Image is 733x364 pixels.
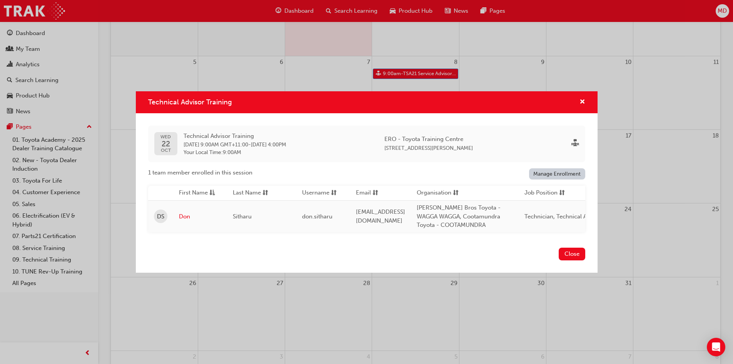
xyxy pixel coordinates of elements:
[148,98,232,106] span: Technical Advisor Training
[524,213,603,220] span: Technician, Technical Advisor
[579,99,585,106] span: cross-icon
[372,188,378,198] span: sorting-icon
[179,188,221,198] button: First Nameasc-icon
[184,132,286,141] span: Technical Advisor Training
[417,188,451,198] span: Organisation
[384,135,473,144] span: ERO - Toyota Training Centre
[148,168,252,177] span: 1 team member enrolled in this session
[233,188,261,198] span: Last Name
[356,208,405,224] span: [EMAIL_ADDRESS][DOMAIN_NAME]
[559,248,585,260] button: Close
[184,149,286,156] span: Your Local Time : 9:00AM
[417,204,501,228] span: [PERSON_NAME] Bros Toyota - WAGGA WAGGA, Cootamundra Toyota - COOTAMUNDRA
[453,188,459,198] span: sorting-icon
[262,188,268,198] span: sorting-icon
[251,141,286,148] span: 22 Oct 2025 4:00PM
[160,148,171,153] span: OCT
[209,188,215,198] span: asc-icon
[179,188,208,198] span: First Name
[529,168,585,179] a: Manage Enrollment
[302,188,329,198] span: Username
[157,212,164,221] span: DS
[233,188,275,198] button: Last Namesorting-icon
[524,188,558,198] span: Job Position
[356,188,371,198] span: Email
[707,338,725,356] div: Open Intercom Messenger
[179,212,221,221] a: Don
[559,188,565,198] span: sorting-icon
[302,188,344,198] button: Usernamesorting-icon
[524,188,567,198] button: Job Positionsorting-icon
[136,91,598,272] div: Technical Advisor Training
[302,213,332,220] span: don.sitharu
[233,213,252,220] span: Sitharu
[184,132,286,156] div: -
[356,188,398,198] button: Emailsorting-icon
[184,141,248,148] span: 22 Oct 2025 9:00AM GMT+11:00
[417,188,459,198] button: Organisationsorting-icon
[160,134,171,139] span: WED
[384,145,473,151] span: [STREET_ADDRESS][PERSON_NAME]
[579,97,585,107] button: cross-icon
[331,188,337,198] span: sorting-icon
[571,139,579,148] span: sessionType_FACE_TO_FACE-icon
[160,140,171,148] span: 22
